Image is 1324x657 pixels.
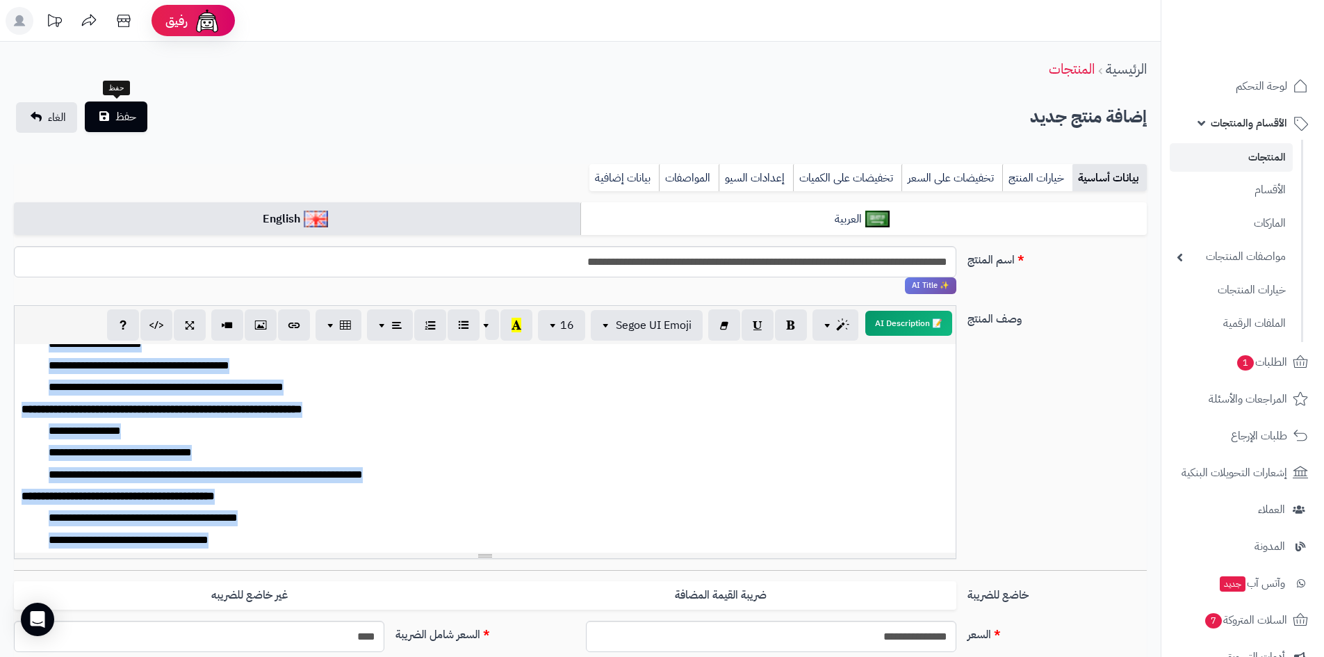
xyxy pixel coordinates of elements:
[48,109,66,126] span: الغاء
[37,7,72,38] a: تحديثات المنصة
[1170,493,1316,526] a: العملاء
[1170,175,1293,205] a: الأقسام
[1170,419,1316,453] a: طلبات الإرجاع
[1170,309,1293,339] a: الملفات الرقمية
[14,202,580,236] a: English
[21,603,54,636] div: Open Intercom Messenger
[962,246,1152,268] label: اسم المنتج
[1170,242,1293,272] a: مواصفات المنتجات
[865,311,952,336] button: 📝 AI Description
[901,164,1002,192] a: تخفيضات على السعر
[1049,58,1095,79] a: المنتجات
[1209,389,1287,409] span: المراجعات والأسئلة
[1030,103,1147,131] h2: إضافة منتج جديد
[1170,567,1316,600] a: وآتس آبجديد
[1170,346,1316,379] a: الطلبات1
[103,81,130,96] div: حفظ
[1237,355,1254,371] span: 1
[304,211,328,227] img: English
[560,317,574,334] span: 16
[1170,456,1316,489] a: إشعارات التحويلات البنكية
[1204,610,1287,630] span: السلات المتروكة
[1236,352,1287,372] span: الطلبات
[1205,613,1222,628] span: 7
[1211,113,1287,133] span: الأقسام والمنتجات
[1254,537,1285,556] span: المدونة
[659,164,719,192] a: المواصفات
[589,164,659,192] a: بيانات إضافية
[1170,275,1293,305] a: خيارات المنتجات
[1170,70,1316,103] a: لوحة التحكم
[1182,463,1287,482] span: إشعارات التحويلات البنكية
[1236,76,1287,96] span: لوحة التحكم
[865,211,890,227] img: العربية
[616,317,692,334] span: Segoe UI Emoji
[1218,574,1285,593] span: وآتس آب
[1170,603,1316,637] a: السلات المتروكة7
[580,202,1147,236] a: العربية
[485,581,956,610] label: ضريبة القيمة المضافة
[1170,209,1293,238] a: الماركات
[1106,58,1147,79] a: الرئيسية
[793,164,901,192] a: تخفيضات على الكميات
[16,102,77,133] a: الغاء
[1220,576,1245,592] span: جديد
[1072,164,1147,192] a: بيانات أساسية
[1002,164,1072,192] a: خيارات المنتج
[719,164,793,192] a: إعدادات السيو
[14,581,485,610] label: غير خاضع للضريبه
[962,305,1152,327] label: وصف المنتج
[115,108,136,125] span: حفظ
[1170,382,1316,416] a: المراجعات والأسئلة
[1170,143,1293,172] a: المنتجات
[962,581,1152,603] label: خاضع للضريبة
[905,277,956,294] span: انقر لاستخدام رفيقك الذكي
[390,621,580,643] label: السعر شامل الضريبة
[1231,426,1287,446] span: طلبات الإرجاع
[85,102,147,132] button: حفظ
[1170,530,1316,563] a: المدونة
[165,13,188,29] span: رفيق
[962,621,1152,643] label: السعر
[591,310,703,341] button: Segoe UI Emoji
[193,7,221,35] img: ai-face.png
[538,310,585,341] button: 16
[1258,500,1285,519] span: العملاء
